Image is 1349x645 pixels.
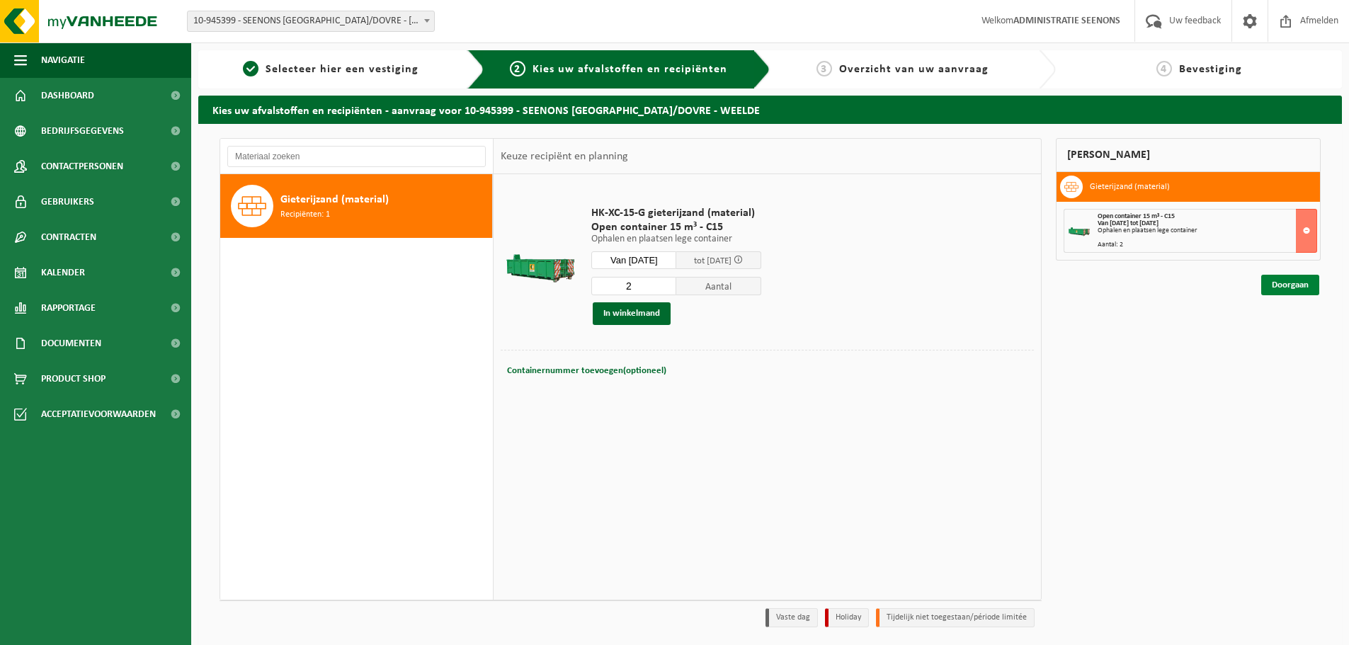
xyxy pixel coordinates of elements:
span: Product Shop [41,361,106,396]
span: 4 [1156,61,1172,76]
span: Contracten [41,219,96,255]
span: Navigatie [41,42,85,78]
span: Gieterijzand (material) [280,191,389,208]
span: Bevestiging [1179,64,1242,75]
span: Recipiënten: 1 [280,208,330,222]
span: Dashboard [41,78,94,113]
a: 1Selecteer hier een vestiging [205,61,456,78]
span: Overzicht van uw aanvraag [839,64,989,75]
span: Contactpersonen [41,149,123,184]
div: [PERSON_NAME] [1056,138,1321,172]
span: Bedrijfsgegevens [41,113,124,149]
span: Documenten [41,326,101,361]
p: Ophalen en plaatsen lege container [591,234,761,244]
li: Tijdelijk niet toegestaan/période limitée [876,608,1035,627]
span: tot [DATE] [694,256,732,266]
button: In winkelmand [593,302,671,325]
div: Ophalen en plaatsen lege container [1098,227,1316,234]
span: Kalender [41,255,85,290]
span: 3 [816,61,832,76]
li: Holiday [825,608,869,627]
span: Open container 15 m³ - C15 [1098,212,1175,220]
button: Containernummer toevoegen(optioneel) [506,361,668,381]
span: Containernummer toevoegen(optioneel) [507,366,666,375]
div: Aantal: 2 [1098,241,1316,249]
span: Aantal [676,277,761,295]
a: Doorgaan [1261,275,1319,295]
span: HK-XC-15-G gieterijzand (material) [591,206,761,220]
h2: Kies uw afvalstoffen en recipiënten - aanvraag voor 10-945399 - SEENONS [GEOGRAPHIC_DATA]/DOVRE -... [198,96,1342,123]
strong: ADMINISTRATIE SEENONS [1013,16,1120,26]
span: 2 [510,61,525,76]
div: Keuze recipiënt en planning [494,139,635,174]
span: Gebruikers [41,184,94,219]
span: 10-945399 - SEENONS BELGIUM/DOVRE - WEELDE [188,11,434,31]
input: Selecteer datum [591,251,676,269]
strong: Van [DATE] tot [DATE] [1098,219,1159,227]
span: Rapportage [41,290,96,326]
span: 10-945399 - SEENONS BELGIUM/DOVRE - WEELDE [187,11,435,32]
input: Materiaal zoeken [227,146,486,167]
button: Gieterijzand (material) Recipiënten: 1 [220,174,493,238]
li: Vaste dag [765,608,818,627]
span: Kies uw afvalstoffen en recipiënten [533,64,727,75]
span: Acceptatievoorwaarden [41,396,156,432]
span: 1 [243,61,258,76]
span: Open container 15 m³ - C15 [591,220,761,234]
h3: Gieterijzand (material) [1090,176,1170,198]
span: Selecteer hier een vestiging [266,64,419,75]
